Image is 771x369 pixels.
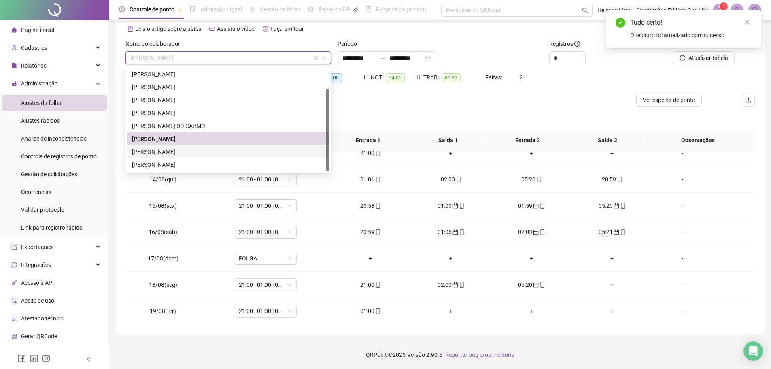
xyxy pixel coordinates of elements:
div: + [578,280,646,289]
div: [PERSON_NAME] [132,147,325,156]
span: Cadastros [21,45,47,51]
span: book [365,6,371,12]
span: 21:00 - 01:00 | 02:00 - 05:20 [239,279,292,291]
span: Versão [407,352,425,358]
div: + [578,149,646,158]
span: Helayne Mota - Condomínio Edifício One Life [597,6,708,15]
span: Controle de ponto [130,6,174,13]
span: 17/08(dom) [148,255,178,262]
span: calendar [452,282,458,288]
span: Gestão de férias [260,6,301,13]
th: Saída 1 [408,129,488,151]
span: mobile [539,282,545,288]
div: [PERSON_NAME] [132,83,325,92]
span: mobile [539,203,545,209]
span: Registros [549,39,580,48]
span: Aceite de uso [21,297,54,304]
span: 14/08(qui) [149,176,176,183]
div: 20:59 [578,175,646,184]
span: mobile [616,177,622,182]
span: dashboard [308,6,314,12]
span: mobile [619,229,626,235]
span: Atestado técnico [21,315,64,322]
sup: 1 [720,2,728,11]
span: Link para registro rápido [21,224,83,231]
span: to [380,55,386,61]
div: [PERSON_NAME] DO CARMO [132,122,325,130]
span: down [322,55,327,60]
span: pushpin [353,7,358,12]
span: Assista o vídeo [217,26,255,32]
span: mobile [458,282,465,288]
span: Validar protocolo [21,207,64,213]
span: Ajustes da folha [21,100,62,106]
span: calendar [532,203,539,209]
div: Tudo certo! [630,18,752,28]
span: instagram [42,354,50,363]
span: file-done [190,6,195,12]
div: 20:59 [337,228,404,237]
span: Gerar QRCode [21,333,57,339]
span: 54:05 [386,73,405,82]
span: check-circle [616,18,625,28]
div: O registro foi atualizado com sucesso [630,31,752,40]
div: - [659,307,707,316]
div: + [498,149,565,158]
div: 02:03 [498,228,565,237]
span: mobile [374,203,381,209]
div: 05:21 [578,228,646,237]
span: Acesso à API [21,279,54,286]
span: filter [314,55,319,60]
span: calendar [532,282,539,288]
span: FOLGA [239,252,292,264]
div: 01:06 [417,228,485,237]
span: clock-circle [119,6,125,12]
span: Ver espelho de ponto [643,96,695,105]
span: qrcode [11,333,17,339]
span: home [11,27,17,33]
span: user-add [11,45,17,51]
span: 00:00 [323,73,342,82]
span: Página inicial [21,27,54,33]
div: LUCIANO DE JESUS SANTOS [127,132,329,145]
span: linkedin [30,354,38,363]
span: Reportar bug e/ou melhoria [445,352,514,358]
span: audit [11,298,17,303]
span: mobile [458,229,465,235]
div: + [417,254,485,263]
div: - [659,228,707,237]
span: 1 [722,4,725,9]
span: Admissão digital [200,6,242,13]
span: api [11,280,17,286]
div: 05:20 [578,201,646,210]
div: [PERSON_NAME] [132,134,325,143]
span: Análise de inconsistências [21,135,87,142]
span: facebook [18,354,26,363]
span: file [11,63,17,68]
div: EDUARDO AIRES SANTOS [127,81,329,94]
div: 21:00 [337,149,404,158]
span: Controle de registros de ponto [21,153,97,160]
span: 18/08(seg) [149,282,177,288]
span: Ajustes rápidos [21,117,60,124]
span: 21:00 - 01:00 | 02:00 - 05:20 [239,200,292,212]
div: [PERSON_NAME] [132,96,325,105]
span: 19/08(ter) [150,308,176,314]
div: 01:00 [337,307,404,316]
img: 82731 [749,4,761,16]
div: HE 3: [311,73,364,82]
th: Entrada 1 [328,129,408,151]
span: calendar [452,229,458,235]
div: - [659,175,707,184]
div: 21:00 [337,280,404,289]
button: Ver espelho de ponto [636,94,702,107]
span: pushpin [178,7,183,12]
span: Faça um tour [270,26,304,32]
div: + [417,149,485,158]
div: + [578,307,646,316]
span: 81:39 [442,73,461,82]
span: Leia o artigo sobre ajustes [135,26,201,32]
label: Nome do colaborador [125,39,185,48]
span: Relatórios [21,62,47,69]
span: left [86,356,91,362]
